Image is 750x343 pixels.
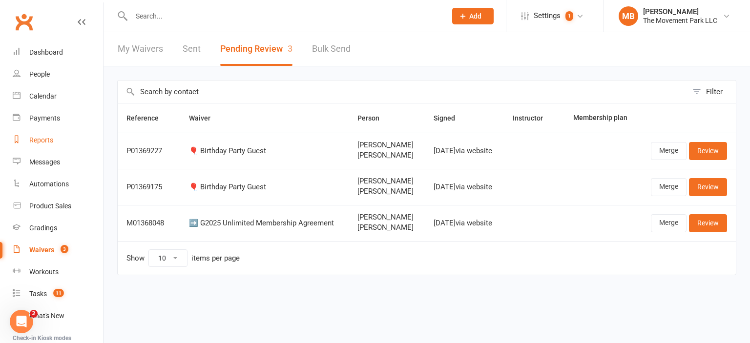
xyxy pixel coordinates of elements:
[469,12,481,20] span: Add
[357,151,416,160] span: [PERSON_NAME]
[118,81,687,103] input: Search by contact
[13,63,103,85] a: People
[189,147,340,155] div: 🎈 Birthday Party Guest
[13,261,103,283] a: Workouts
[357,213,416,222] span: [PERSON_NAME]
[126,112,169,124] button: Reference
[13,107,103,129] a: Payments
[126,249,240,267] div: Show
[29,48,63,56] div: Dashboard
[434,112,466,124] button: Signed
[13,195,103,217] a: Product Sales
[13,151,103,173] a: Messages
[288,43,292,54] span: 3
[29,312,64,320] div: What's New
[220,32,292,66] button: Pending Review3
[29,114,60,122] div: Payments
[191,254,240,262] div: items per page
[29,202,71,210] div: Product Sales
[128,9,439,23] input: Search...
[126,183,171,191] div: P01369175
[29,224,57,232] div: Gradings
[13,173,103,195] a: Automations
[29,70,50,78] div: People
[434,147,495,155] div: [DATE] via website
[13,85,103,107] a: Calendar
[29,290,47,298] div: Tasks
[357,223,416,232] span: [PERSON_NAME]
[619,6,638,26] div: MB
[357,187,416,196] span: [PERSON_NAME]
[643,7,717,16] div: [PERSON_NAME]
[689,214,727,232] a: Review
[61,245,68,253] span: 3
[651,214,687,232] a: Merge
[183,32,201,66] a: Sent
[13,129,103,151] a: Reports
[312,32,351,66] a: Bulk Send
[706,86,723,98] div: Filter
[29,268,59,276] div: Workouts
[30,310,38,318] span: 2
[513,114,554,122] span: Instructor
[13,217,103,239] a: Gradings
[189,219,340,227] div: ➡️ G2025 Unlimited Membership Agreement
[434,183,495,191] div: [DATE] via website
[12,10,36,34] a: Clubworx
[189,183,340,191] div: 🎈 Birthday Party Guest
[357,177,416,185] span: [PERSON_NAME]
[565,11,573,21] span: 1
[534,5,561,27] span: Settings
[357,141,416,149] span: [PERSON_NAME]
[689,142,727,160] a: Review
[126,147,171,155] div: P01369227
[29,158,60,166] div: Messages
[189,114,221,122] span: Waiver
[434,114,466,122] span: Signed
[687,81,736,103] button: Filter
[29,246,54,254] div: Waivers
[53,289,64,297] span: 11
[118,32,163,66] a: My Waivers
[29,136,53,144] div: Reports
[126,219,171,227] div: M01368048
[13,41,103,63] a: Dashboard
[689,178,727,196] a: Review
[13,283,103,305] a: Tasks 11
[651,178,687,196] a: Merge
[651,142,687,160] a: Merge
[29,92,57,100] div: Calendar
[126,114,169,122] span: Reference
[643,16,717,25] div: The Movement Park LLC
[357,112,390,124] button: Person
[513,112,554,124] button: Instructor
[29,180,69,188] div: Automations
[189,112,221,124] button: Waiver
[434,219,495,227] div: [DATE] via website
[10,310,33,333] iframe: Intercom live chat
[452,8,494,24] button: Add
[13,305,103,327] a: What's New
[13,239,103,261] a: Waivers 3
[357,114,390,122] span: Person
[564,103,639,133] th: Membership plan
